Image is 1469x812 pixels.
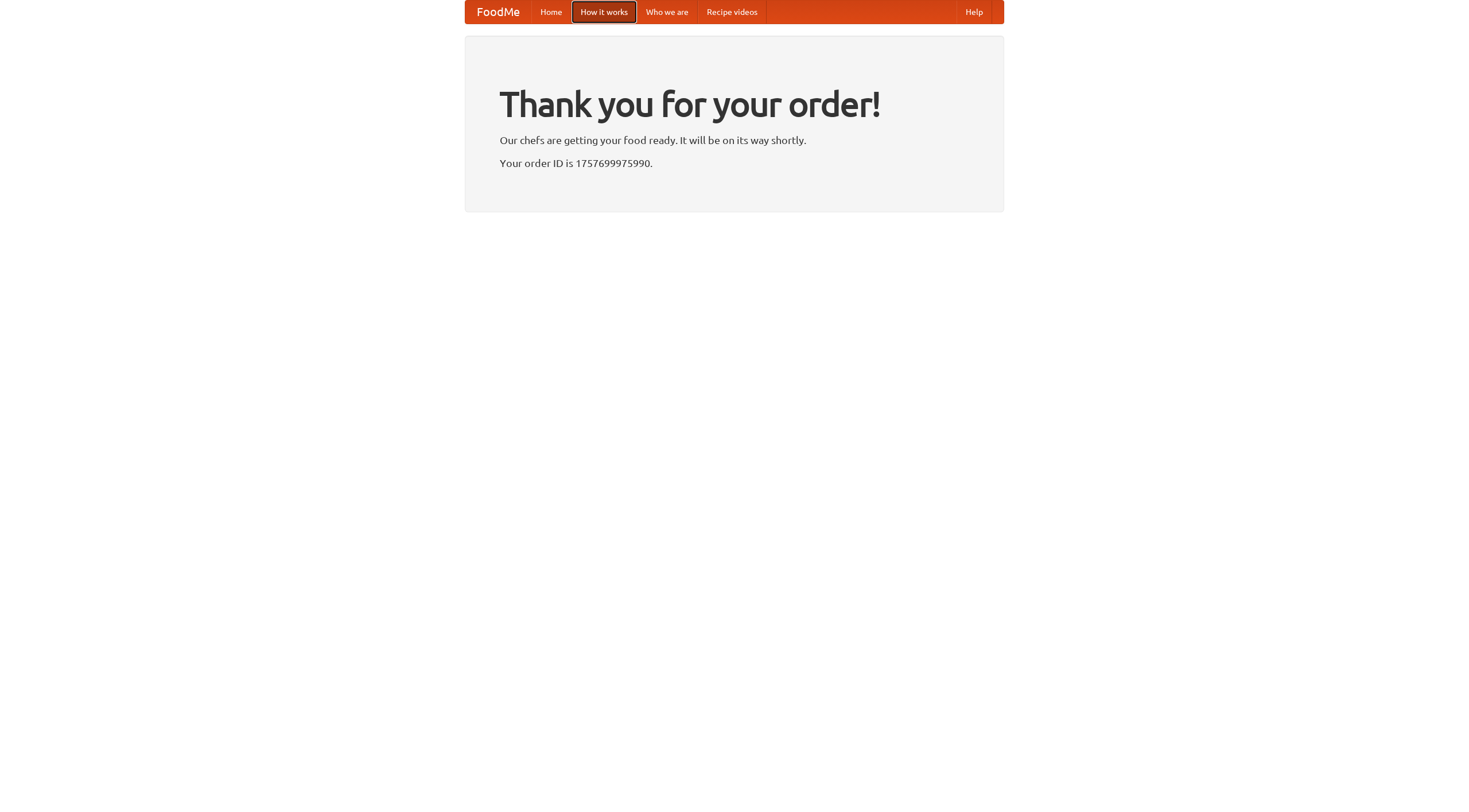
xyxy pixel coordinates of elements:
[500,76,969,131] h1: Thank you for your order!
[698,1,767,24] a: Recipe videos
[500,154,969,172] p: Your order ID is 1757699975990.
[500,131,969,149] p: Our chefs are getting your food ready. It will be on its way shortly.
[957,1,992,24] a: Help
[572,1,637,24] a: How it works
[637,1,698,24] a: Who we are
[465,1,531,24] a: FoodMe
[531,1,572,24] a: Home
